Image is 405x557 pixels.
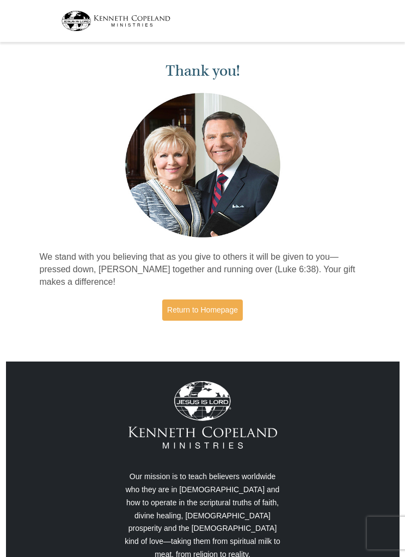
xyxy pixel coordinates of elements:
img: Kenneth and Gloria [122,90,283,240]
img: Kenneth Copeland Ministries [128,381,277,449]
h1: Thank you! [40,62,366,80]
img: kcm-header-logo.svg [62,11,170,31]
a: Return to Homepage [162,299,243,321]
p: We stand with you believing that as you give to others it will be given to you—pressed down, [PER... [40,251,366,289]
